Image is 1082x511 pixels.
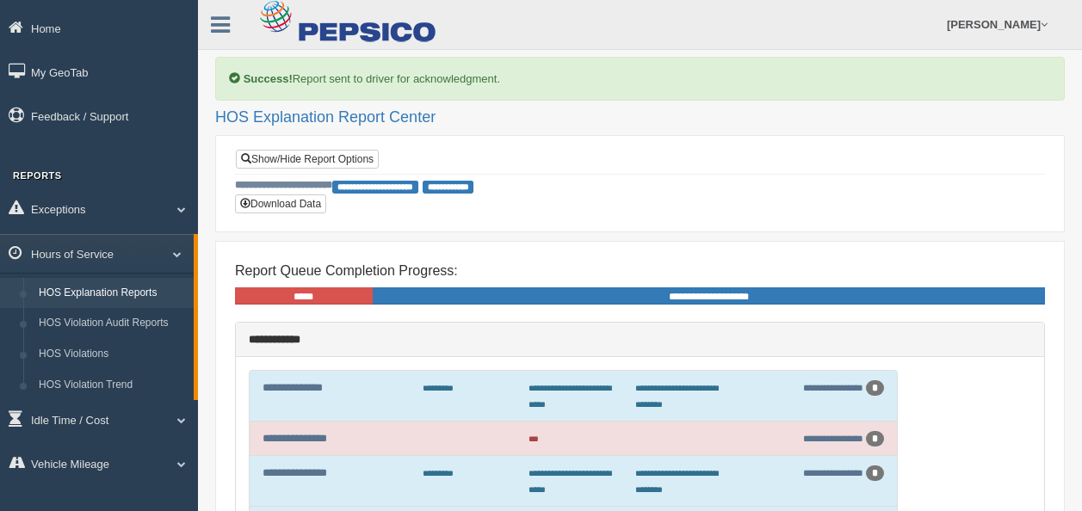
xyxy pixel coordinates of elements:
[236,150,379,169] a: Show/Hide Report Options
[31,308,194,339] a: HOS Violation Audit Reports
[235,263,1045,279] h4: Report Queue Completion Progress:
[31,339,194,370] a: HOS Violations
[244,72,293,85] b: Success!
[215,57,1065,101] div: Report sent to driver for acknowledgment.
[31,370,194,401] a: HOS Violation Trend
[215,109,1065,126] h2: HOS Explanation Report Center
[235,194,326,213] button: Download Data
[31,278,194,309] a: HOS Explanation Reports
